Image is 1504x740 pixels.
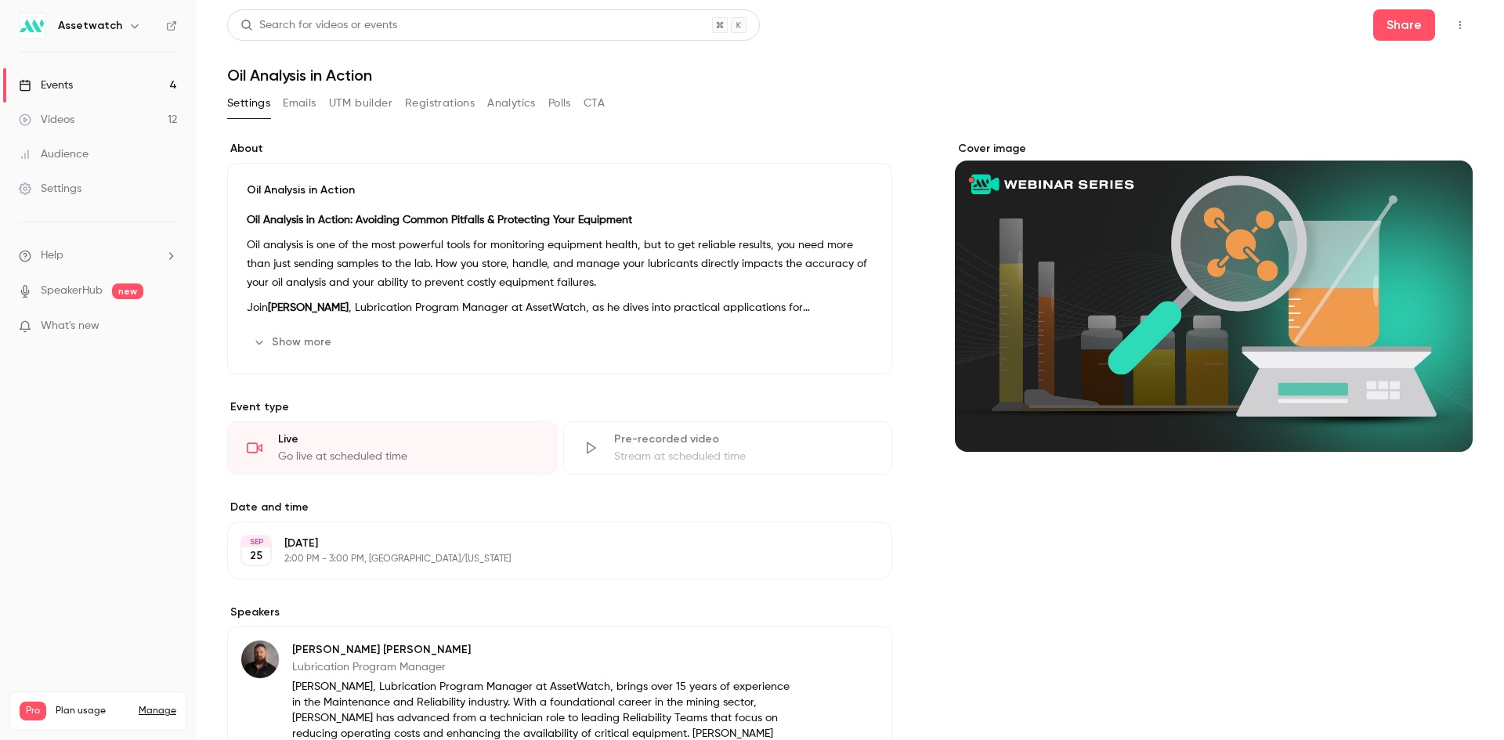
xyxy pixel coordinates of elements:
div: Events [19,78,73,93]
p: [PERSON_NAME] [PERSON_NAME] [292,642,790,658]
strong: [PERSON_NAME] [268,302,349,313]
p: Lubrication Program Manager [292,659,790,675]
button: CTA [584,91,605,116]
div: Go live at scheduled time [278,449,537,464]
p: Oil Analysis in Action [247,182,873,198]
p: Oil analysis is one of the most powerful tools for monitoring equipment health, but to get reliab... [247,236,873,292]
div: Videos [19,112,74,128]
span: Plan usage [56,705,129,717]
div: Pre-recorded video [614,431,873,447]
p: Join , Lubrication Program Manager at AssetWatch, as he dives into practical applications for mai... [247,298,873,317]
p: 25 [250,548,262,564]
strong: Oil Analysis in Action: Avoiding Common Pitfalls & Protecting Your Equipment [247,215,632,226]
button: Analytics [487,91,536,116]
h6: Assetwatch [58,18,122,34]
div: Stream at scheduled time [614,449,873,464]
div: SEP [242,536,270,547]
section: Cover image [955,141,1473,452]
button: Settings [227,91,270,116]
span: Pro [20,702,46,720]
div: Search for videos or events [240,17,397,34]
p: Event type [227,399,892,415]
a: SpeakerHub [41,283,103,299]
label: Date and time [227,500,892,515]
span: What's new [41,318,99,334]
h1: Oil Analysis in Action [227,66,1473,85]
div: Audience [19,146,89,162]
button: Share [1373,9,1435,41]
div: Pre-recorded videoStream at scheduled time [563,421,893,475]
span: Help [41,247,63,264]
button: UTM builder [329,91,392,116]
button: Registrations [405,91,475,116]
span: new [112,283,143,299]
p: 2:00 PM - 3:00 PM, [GEOGRAPHIC_DATA]/[US_STATE] [284,553,809,565]
p: [DATE] [284,536,809,551]
div: Settings [19,181,81,197]
li: help-dropdown-opener [19,247,177,264]
button: Polls [548,91,571,116]
label: Cover image [955,141,1473,157]
a: Manage [139,705,176,717]
img: Assetwatch [20,13,45,38]
iframe: Noticeable Trigger [158,319,177,334]
label: Speakers [227,605,892,620]
img: Kyle Privette [241,641,279,678]
div: LiveGo live at scheduled time [227,421,557,475]
div: Live [278,431,537,447]
label: About [227,141,892,157]
button: Emails [283,91,316,116]
button: Show more [247,330,341,355]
